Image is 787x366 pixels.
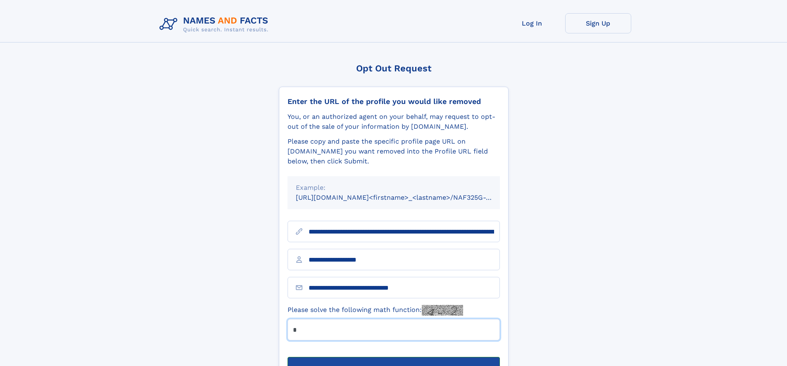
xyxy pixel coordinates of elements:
[288,305,463,316] label: Please solve the following math function:
[499,13,565,33] a: Log In
[296,194,516,201] small: [URL][DOMAIN_NAME]<firstname>_<lastname>/NAF325G-xxxxxxxx
[288,97,500,106] div: Enter the URL of the profile you would like removed
[279,63,509,73] div: Opt Out Request
[156,13,275,35] img: Logo Names and Facts
[288,112,500,132] div: You, or an authorized agent on your behalf, may request to opt-out of the sale of your informatio...
[288,137,500,166] div: Please copy and paste the specific profile page URL on [DOMAIN_NAME] you want removed into the Pr...
[565,13,631,33] a: Sign Up
[296,183,492,193] div: Example:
